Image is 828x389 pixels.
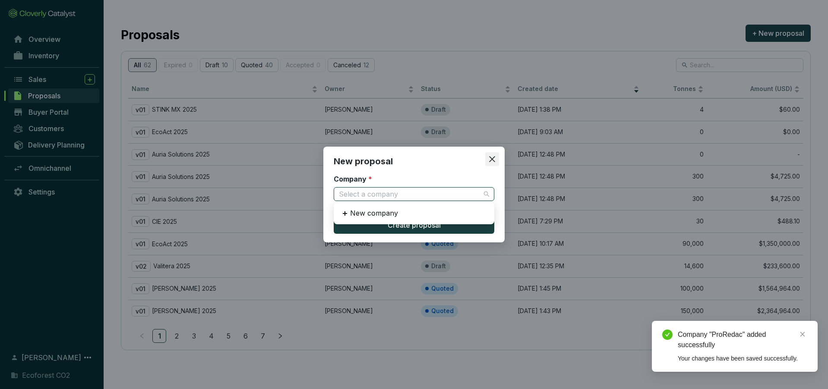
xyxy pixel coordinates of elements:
div: Company "ProRedac" added successfully [678,329,807,350]
label: Company [334,174,372,184]
span: check-circle [662,329,673,340]
div: New company [337,206,491,221]
span: Close [485,155,499,163]
h2: New proposal [334,155,494,167]
button: Create proposal [334,216,494,234]
button: Close [485,152,499,166]
p: New company [350,209,398,218]
span: close [800,331,806,337]
span: close [488,155,496,163]
span: Create proposal [388,220,441,230]
a: Close [798,329,807,339]
div: Your changes have been saved successfully. [678,354,807,363]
